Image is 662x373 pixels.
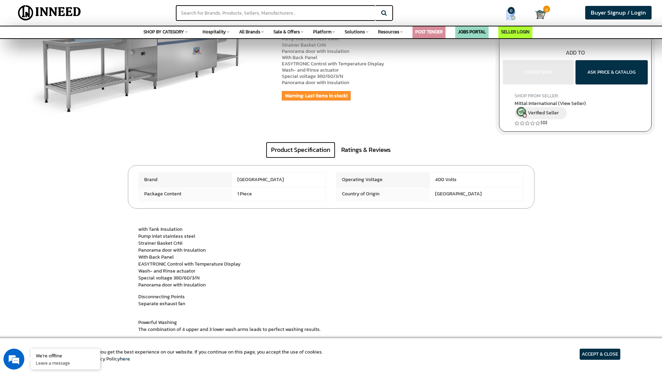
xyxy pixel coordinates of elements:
p: Warning: Last items in stock! [282,91,351,100]
a: JOBS PORTAL [458,29,486,35]
span: Country of Origin [337,187,430,201]
span: Sale & Offers [273,29,300,35]
span: Resources [378,29,399,35]
p: with Tank Insulation Pump inlet stainless steel Strainer Basket CrNi Panorama door with insulatio... [138,226,524,289]
span: All Brands [239,29,260,35]
span: Hospitality [203,29,226,35]
a: Cart 0 [535,7,542,22]
a: Mittal International (View Seller) Verified Seller [515,100,636,119]
img: Cart [535,9,546,20]
a: Product Specification [266,142,335,159]
article: ACCEPT & CLOSE [580,349,620,360]
span: 0 [543,6,550,13]
span: Mittal International (View Seller) [515,100,586,107]
a: (0) [541,119,547,126]
p: Powerful Washing The combination of 4 upper and 3 lower wash arms leads to perfect washing results. [138,312,524,333]
a: my Quotes 0 [492,7,535,23]
span: Brand [139,173,232,187]
span: 1 Piece [232,187,326,201]
span: Buyer Signup / Login [591,8,646,17]
button: ASK PRICE & CATALOG [575,60,648,84]
span: Operating Voltage [337,173,430,187]
article: We use cookies to ensure you get the best experience on our website. If you continue on this page... [42,349,323,363]
img: Inneed.Market [12,4,87,22]
span: Verified Seller [528,109,559,116]
span: [GEOGRAPHIC_DATA] [232,173,326,187]
h4: SHOP FROM SELLER: [515,93,636,98]
div: ADD TO [499,49,651,57]
a: Buyer Signup / Login [585,6,652,19]
span: [GEOGRAPHIC_DATA] [430,187,523,201]
a: here [120,355,130,363]
p: Leave a message [36,360,95,366]
span: 400 Volts [430,173,523,187]
input: Search for Brands, Products, Sellers, Manufacturers... [176,5,375,21]
p: with Tank Insulation Pump inlet stainless steel Strainer Basket CrNi Panorama door with insulatio... [282,30,489,86]
a: SELLER LOGIN [501,29,530,35]
span: Solutions [345,29,365,35]
p: Disconnecting Points Separate exhaust fan [138,293,524,307]
img: Show My Quotes [506,10,516,20]
span: Platform [313,29,332,35]
a: POST TENDER [415,29,443,35]
span: 0 [508,7,515,14]
img: inneed-verified-seller-icon.png [516,107,527,117]
span: Package Content [139,187,232,201]
a: Ratings & Reviews [336,142,396,158]
div: We're offline [36,352,95,359]
span: SHOP BY CATEGORY [144,29,184,35]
